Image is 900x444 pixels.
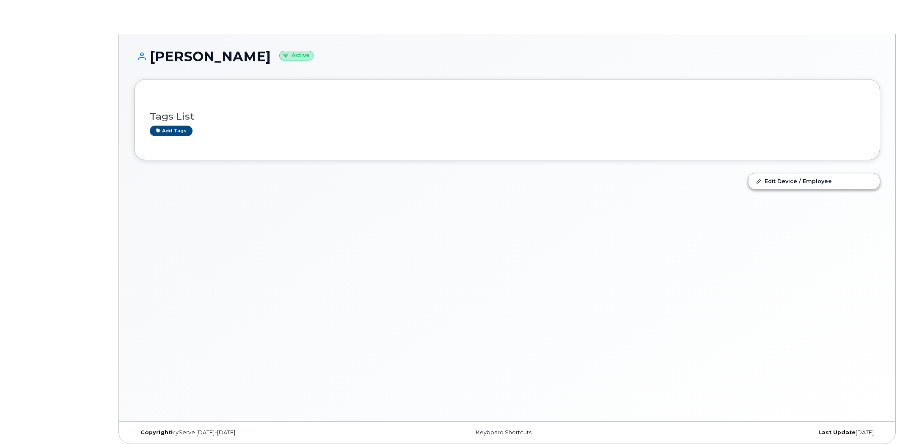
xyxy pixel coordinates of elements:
div: MyServe [DATE]–[DATE] [134,429,383,436]
h1: [PERSON_NAME] [134,49,880,64]
strong: Last Update [818,429,856,436]
a: Add tags [150,126,193,136]
strong: Copyright [140,429,171,436]
div: [DATE] [631,429,880,436]
a: Keyboard Shortcuts [476,429,531,436]
h3: Tags List [150,111,864,122]
a: Edit Device / Employee [749,173,880,189]
small: Active [279,51,314,60]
